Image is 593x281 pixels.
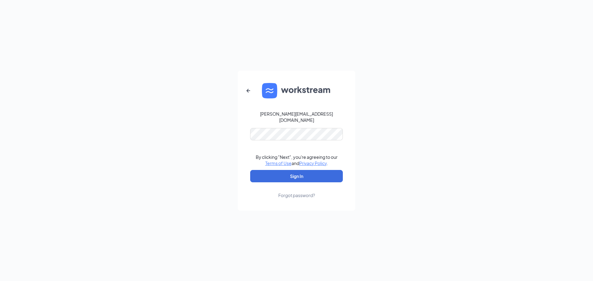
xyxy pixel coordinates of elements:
button: Sign In [250,170,343,182]
button: ArrowLeftNew [241,83,256,98]
img: WS logo and Workstream text [262,83,331,98]
svg: ArrowLeftNew [245,87,252,94]
div: [PERSON_NAME][EMAIL_ADDRESS][DOMAIN_NAME] [250,111,343,123]
div: By clicking "Next", you're agreeing to our and . [256,154,338,166]
a: Forgot password? [278,182,315,198]
div: Forgot password? [278,192,315,198]
a: Privacy Policy [299,160,327,166]
a: Terms of Use [265,160,292,166]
